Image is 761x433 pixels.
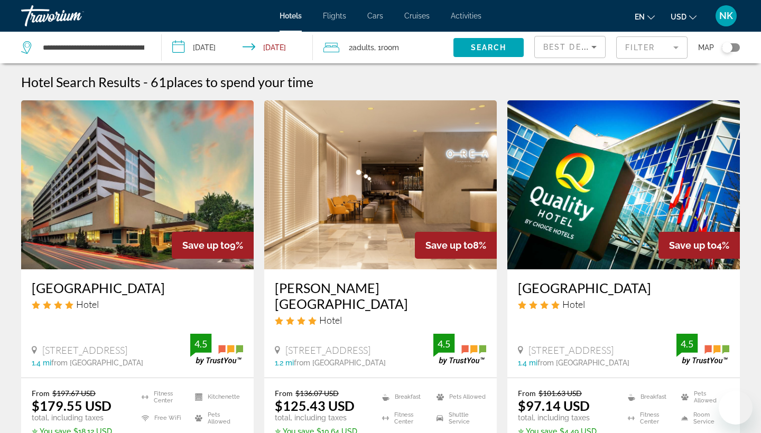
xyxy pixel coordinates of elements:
li: Breakfast [623,389,676,404]
span: Hotel [76,298,99,310]
div: 4 star Hotel [275,314,486,326]
img: trustyou-badge.svg [676,334,729,365]
span: Map [698,40,714,55]
div: 4.5 [190,337,211,350]
img: Hotel image [264,100,497,269]
li: Free WiFi [136,410,190,426]
div: 4 star Hotel [518,298,729,310]
p: total, including taxes [518,413,615,422]
span: Search [471,43,507,52]
p: total, including taxes [275,413,369,422]
div: 4.5 [676,337,698,350]
span: Hotel [319,314,342,326]
li: Fitness Center [377,410,432,426]
div: 4% [658,232,740,259]
li: Pets Allowed [676,389,729,404]
button: Search [453,38,524,57]
li: Kitchenette [190,389,243,404]
button: User Menu [712,5,740,27]
del: $101.63 USD [539,389,582,398]
li: Breakfast [377,389,432,404]
div: 4.5 [433,337,454,350]
li: Fitness Center [623,410,676,426]
span: Save up to [425,240,473,251]
li: Pets Allowed [431,389,486,404]
del: $197.67 USD [52,389,96,398]
span: 1.4 mi [518,359,537,367]
span: from [GEOGRAPHIC_DATA] [537,359,629,367]
span: NK [719,11,733,21]
a: [GEOGRAPHIC_DATA] [32,280,243,296]
span: From [275,389,293,398]
div: 4 star Hotel [32,298,243,310]
span: places to spend your time [166,74,313,90]
span: Adults [352,43,374,52]
span: From [32,389,50,398]
a: [GEOGRAPHIC_DATA] [518,280,729,296]
span: USD [671,13,686,21]
h2: 61 [151,74,313,90]
ins: $125.43 USD [275,398,355,413]
div: 8% [415,232,497,259]
span: From [518,389,536,398]
li: Shuttle Service [431,410,486,426]
li: Pets Allowed [190,410,243,426]
a: Cruises [404,12,430,20]
a: Activities [451,12,481,20]
a: Travorium [21,2,127,30]
span: Best Deals [543,43,598,51]
button: Change language [635,9,655,24]
img: trustyou-badge.svg [190,334,243,365]
span: from [GEOGRAPHIC_DATA] [294,359,386,367]
img: Hotel image [507,100,740,269]
ins: $97.14 USD [518,398,590,413]
span: , 1 [374,40,399,55]
button: Toggle map [714,43,740,52]
span: [STREET_ADDRESS] [528,344,614,356]
span: from [GEOGRAPHIC_DATA] [51,359,143,367]
span: - [143,74,148,90]
button: Check-in date: Sep 27, 2025 Check-out date: Sep 28, 2025 [162,32,313,63]
div: 9% [172,232,254,259]
p: total, including taxes [32,413,128,422]
a: Cars [367,12,383,20]
span: 2 [349,40,374,55]
span: Room [381,43,399,52]
li: Fitness Center [136,389,190,404]
span: [STREET_ADDRESS] [285,344,370,356]
del: $136.07 USD [295,389,339,398]
iframe: Кнопка запуска окна обмена сообщениями [719,391,753,425]
img: trustyou-badge.svg [433,334,486,365]
a: Hotels [280,12,302,20]
span: [STREET_ADDRESS] [42,344,127,356]
span: Hotel [562,298,585,310]
li: Room Service [676,410,729,426]
ins: $179.55 USD [32,398,112,413]
span: 1.2 mi [275,359,294,367]
button: Travelers: 2 adults, 0 children [313,32,453,63]
h1: Hotel Search Results [21,74,141,90]
mat-select: Sort by [543,41,597,53]
span: en [635,13,645,21]
a: [PERSON_NAME][GEOGRAPHIC_DATA] [275,280,486,312]
img: Hotel image [21,100,254,269]
button: Change currency [671,9,697,24]
span: 1.4 mi [32,359,51,367]
span: Save up to [669,240,717,251]
span: Save up to [182,240,230,251]
a: Flights [323,12,346,20]
button: Filter [616,36,688,59]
